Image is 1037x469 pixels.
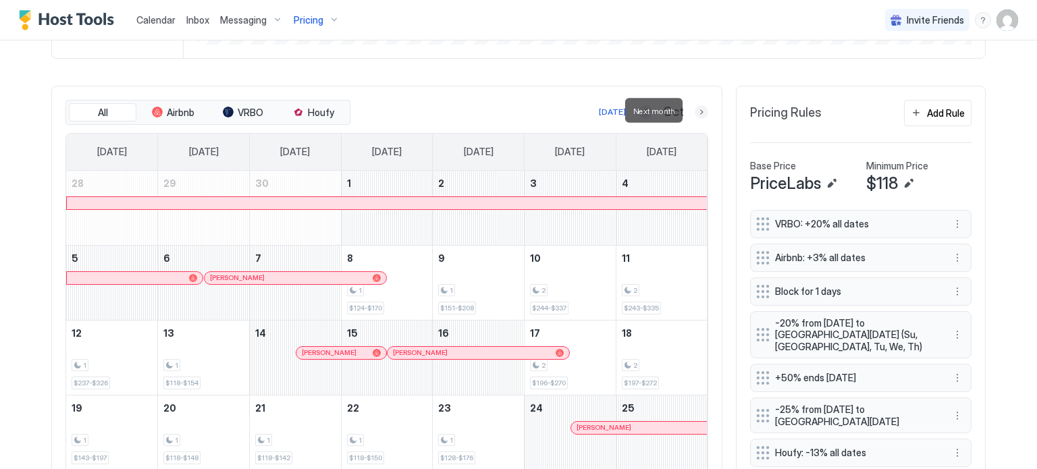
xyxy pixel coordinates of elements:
td: October 2, 2025 [433,171,525,246]
div: [DATE] [599,106,626,118]
div: menu [949,283,965,300]
button: [DATE] [597,104,628,120]
a: Friday [541,134,598,170]
td: September 29, 2025 [158,171,250,246]
span: Minimum Price [866,160,928,172]
a: Wednesday [358,134,415,170]
span: $244-$337 [532,304,566,312]
a: October 14, 2025 [250,321,341,346]
span: 30 [255,177,269,189]
span: All [98,107,108,119]
a: October 8, 2025 [342,246,433,271]
a: October 9, 2025 [433,246,524,271]
span: 1 [347,177,351,189]
a: October 3, 2025 [525,171,616,196]
td: October 18, 2025 [616,320,708,395]
a: Tuesday [267,134,323,170]
span: 3 [530,177,537,189]
span: $197-$272 [624,379,657,387]
span: 19 [72,402,82,414]
button: More options [949,250,965,266]
button: More options [949,327,965,343]
span: 2 [438,177,444,189]
a: October 11, 2025 [616,246,708,271]
span: 25 [622,402,635,414]
span: Base Price [750,160,796,172]
div: menu [949,408,965,424]
span: [DATE] [647,146,676,158]
button: More options [949,216,965,232]
span: Airbnb: +3% all dates [775,252,936,264]
a: October 21, 2025 [250,395,341,420]
span: Invite Friends [907,14,964,26]
button: More options [949,283,965,300]
span: [PERSON_NAME] [393,348,448,357]
a: Calendar [136,13,176,27]
span: [DATE] [280,146,310,158]
span: VRBO [238,107,263,119]
div: [PERSON_NAME] [577,423,701,432]
td: October 13, 2025 [158,320,250,395]
a: September 29, 2025 [158,171,249,196]
button: Edit [824,175,840,192]
span: +50% ends [DATE] [775,372,936,384]
div: Add Rule [927,106,965,120]
a: October 17, 2025 [525,321,616,346]
a: October 10, 2025 [525,246,616,271]
td: October 14, 2025 [249,320,341,395]
span: Houfy: -13% all dates [775,447,936,459]
span: 17 [530,327,540,339]
a: Monday [176,134,232,170]
span: -25% from [DATE] to [GEOGRAPHIC_DATA][DATE] [775,404,936,427]
td: October 3, 2025 [525,171,616,246]
span: 1 [175,436,178,445]
span: 2 [633,286,637,295]
div: User profile [996,9,1018,31]
span: $118-$150 [349,453,382,462]
span: 1 [450,286,453,295]
a: October 20, 2025 [158,395,249,420]
span: 14 [255,327,266,339]
span: VRBO: +20% all dates [775,218,936,230]
a: October 7, 2025 [250,246,341,271]
span: Pricing Rules [750,105,822,121]
span: Airbnb [167,107,194,119]
div: menu [949,216,965,232]
span: $118-$154 [165,379,198,387]
span: $118-$142 [257,453,290,462]
a: Host Tools Logo [19,10,120,30]
div: menu [949,445,965,461]
a: October 22, 2025 [342,395,433,420]
span: $196-$270 [532,379,566,387]
span: 7 [255,252,261,264]
span: 15 [347,327,358,339]
a: Inbox [186,13,209,27]
span: 21 [255,402,265,414]
td: October 11, 2025 [616,245,708,320]
td: October 15, 2025 [341,320,433,395]
span: $124-$170 [349,304,382,312]
span: 11 [622,252,630,264]
a: September 28, 2025 [66,171,157,196]
a: October 24, 2025 [525,395,616,420]
span: $143-$197 [74,453,107,462]
span: 23 [438,402,451,414]
td: October 10, 2025 [525,245,616,320]
span: Block for 1 days [775,285,936,298]
span: 5 [72,252,78,264]
a: Saturday [633,134,690,170]
span: PriceLabs [750,173,821,194]
span: Next month [633,106,675,116]
a: October 15, 2025 [342,321,433,346]
span: 22 [347,402,359,414]
span: 12 [72,327,82,339]
span: 1 [175,361,178,370]
span: 2 [541,361,546,370]
div: tab-group [65,100,350,126]
td: September 30, 2025 [249,171,341,246]
span: 10 [530,252,541,264]
span: Houfy [308,107,334,119]
span: 1 [358,436,362,445]
td: October 8, 2025 [341,245,433,320]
